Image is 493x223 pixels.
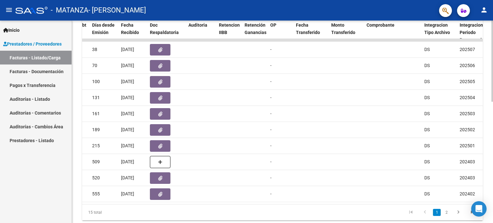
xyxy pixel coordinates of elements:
datatable-header-cell: Retención Ganancias [242,18,268,47]
span: 189 [92,127,100,132]
span: Fecha Recibido [121,22,139,35]
span: 215 [92,143,100,148]
span: Integracion Tipo Archivo [424,22,450,35]
span: 100 [92,79,100,84]
span: DS [424,191,430,196]
span: 161 [92,111,100,116]
span: - [270,127,272,132]
datatable-header-cell: Comprobante [364,18,422,47]
li: page 1 [432,207,442,218]
span: Monto Transferido [331,22,355,35]
span: - [270,63,272,68]
span: [DATE] [121,127,134,132]
span: [DATE] [121,143,134,148]
a: go to last page [466,209,479,216]
span: 202402 [460,191,475,196]
span: - MATANZA [51,3,88,17]
datatable-header-cell: Fecha Transferido [293,18,329,47]
span: Días desde Emisión [92,22,115,35]
div: 15 total [82,204,161,220]
span: - [270,159,272,164]
mat-icon: menu [5,6,13,14]
span: 520 [92,175,100,180]
span: [DATE] [121,111,134,116]
span: Auditoria [188,22,207,28]
span: - [270,79,272,84]
mat-icon: person [480,6,488,14]
span: 202403 [460,159,475,164]
span: Retención Ganancias [245,22,266,35]
span: - [PERSON_NAME] [88,3,146,17]
span: 202501 [460,143,475,148]
span: DS [424,143,430,148]
span: [DATE] [121,47,134,52]
span: - [270,47,272,52]
span: DS [424,63,430,68]
span: DS [424,127,430,132]
span: [DATE] [121,79,134,84]
a: 1 [433,209,441,216]
span: 555 [92,191,100,196]
span: - [270,95,272,100]
span: 131 [92,95,100,100]
a: go to next page [452,209,464,216]
span: Fecha Transferido [296,22,320,35]
span: DS [424,79,430,84]
span: - [270,111,272,116]
span: - [270,143,272,148]
span: 38 [92,47,97,52]
span: DS [424,159,430,164]
span: 509 [92,159,100,164]
span: DS [424,175,430,180]
span: Doc Respaldatoria [150,22,179,35]
span: 202403 [460,175,475,180]
datatable-header-cell: Integracion Periodo Presentacion [457,18,492,47]
datatable-header-cell: Doc Respaldatoria [147,18,186,47]
datatable-header-cell: Monto Transferido [329,18,364,47]
span: DS [424,95,430,100]
datatable-header-cell: Integracion Tipo Archivo [422,18,457,47]
span: [DATE] [121,159,134,164]
a: go to first page [405,209,417,216]
span: [DATE] [121,191,134,196]
div: Open Intercom Messenger [471,201,487,217]
datatable-header-cell: Retencion IIBB [216,18,242,47]
span: Retencion IIBB [219,22,240,35]
li: page 2 [442,207,451,218]
a: 2 [443,209,450,216]
span: 202502 [460,127,475,132]
span: [DATE] [121,95,134,100]
datatable-header-cell: OP [268,18,293,47]
span: 202503 [460,111,475,116]
span: Comprobante [367,22,394,28]
span: 202507 [460,47,475,52]
span: 202506 [460,63,475,68]
span: DS [424,111,430,116]
datatable-header-cell: Auditoria [186,18,216,47]
span: DS [424,47,430,52]
a: go to previous page [419,209,431,216]
span: [DATE] [121,63,134,68]
span: 202505 [460,79,475,84]
span: 70 [92,63,97,68]
span: - [270,191,272,196]
span: Prestadores / Proveedores [3,40,62,47]
span: [DATE] [121,175,134,180]
span: Inicio [3,27,20,34]
span: OP [270,22,276,28]
span: - [270,175,272,180]
datatable-header-cell: Días desde Emisión [90,18,118,47]
span: Integracion Periodo Presentacion [460,22,487,42]
datatable-header-cell: Fecha Recibido [118,18,147,47]
span: 202504 [460,95,475,100]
